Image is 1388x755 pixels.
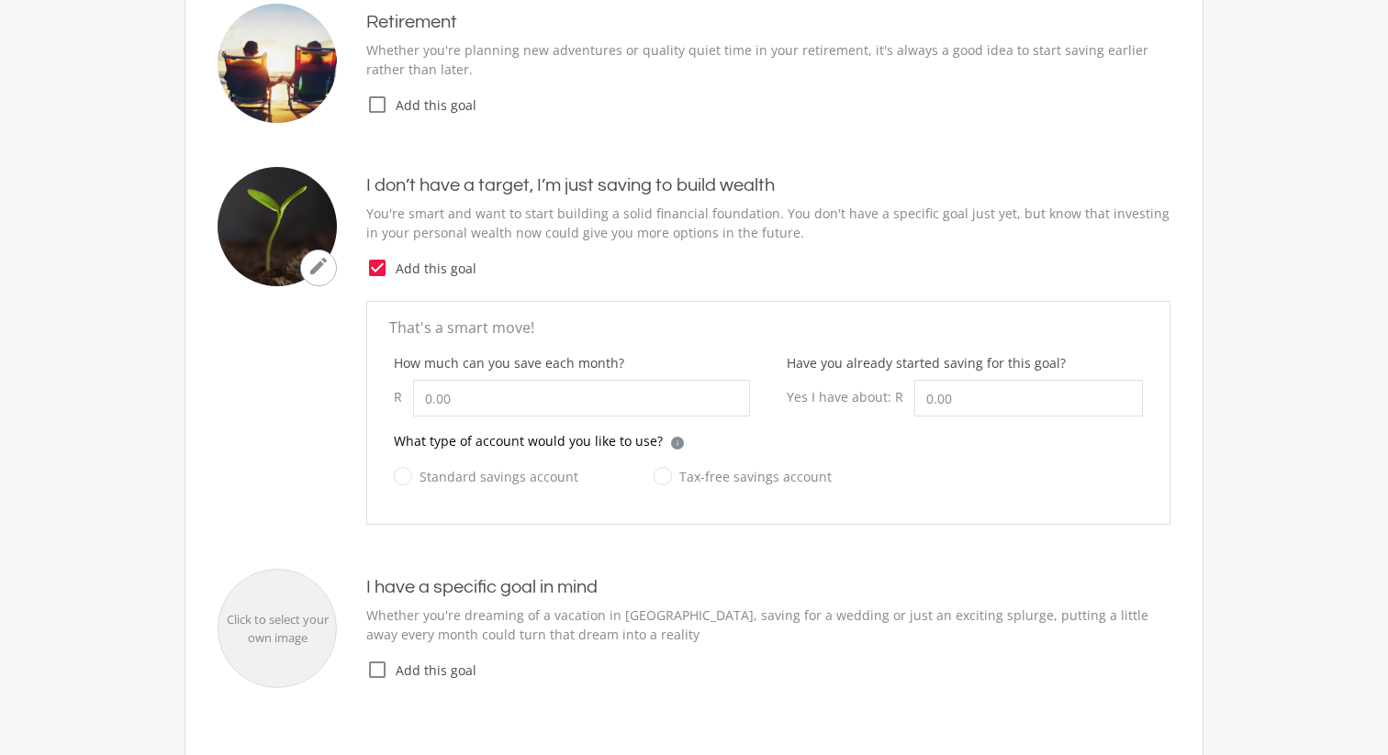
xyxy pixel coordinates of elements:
i: mode_edit [308,255,330,277]
p: That's a smart move! [389,316,1147,339]
p: Whether you're planning new adventures or quality quiet time in your retirement, it's always a go... [366,40,1170,79]
div: Yes I have about: R [787,380,914,414]
label: Tax-free savings account [654,465,832,488]
span: Add this goal [388,95,1170,115]
label: How much can you save each month? [394,353,624,372]
label: Have you already started saving for this goal? [787,353,1066,372]
p: What type of account would you like to use? [394,431,663,450]
button: mode_edit [300,250,337,286]
input: 0.00 [413,380,750,416]
h4: I have a specific goal in mind [366,576,1170,598]
i: check_box [366,257,388,279]
span: Add this goal [388,259,1170,278]
p: You're smart and want to start building a solid financial foundation. You don't have a specific g... [366,204,1170,242]
span: Add this goal [388,661,1170,680]
i: check_box_outline_blank [366,94,388,116]
h4: I don’t have a target, I’m just saving to build wealth [366,174,1170,196]
div: R [394,380,413,414]
h4: Retirement [366,11,1170,33]
label: Standard savings account [394,465,578,488]
div: i [671,437,684,450]
div: Click to select your own image [218,611,336,647]
input: 0.00 [914,380,1143,416]
p: Whether you're dreaming of a vacation in [GEOGRAPHIC_DATA], saving for a wedding or just an excit... [366,605,1170,644]
i: check_box_outline_blank [366,659,388,681]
